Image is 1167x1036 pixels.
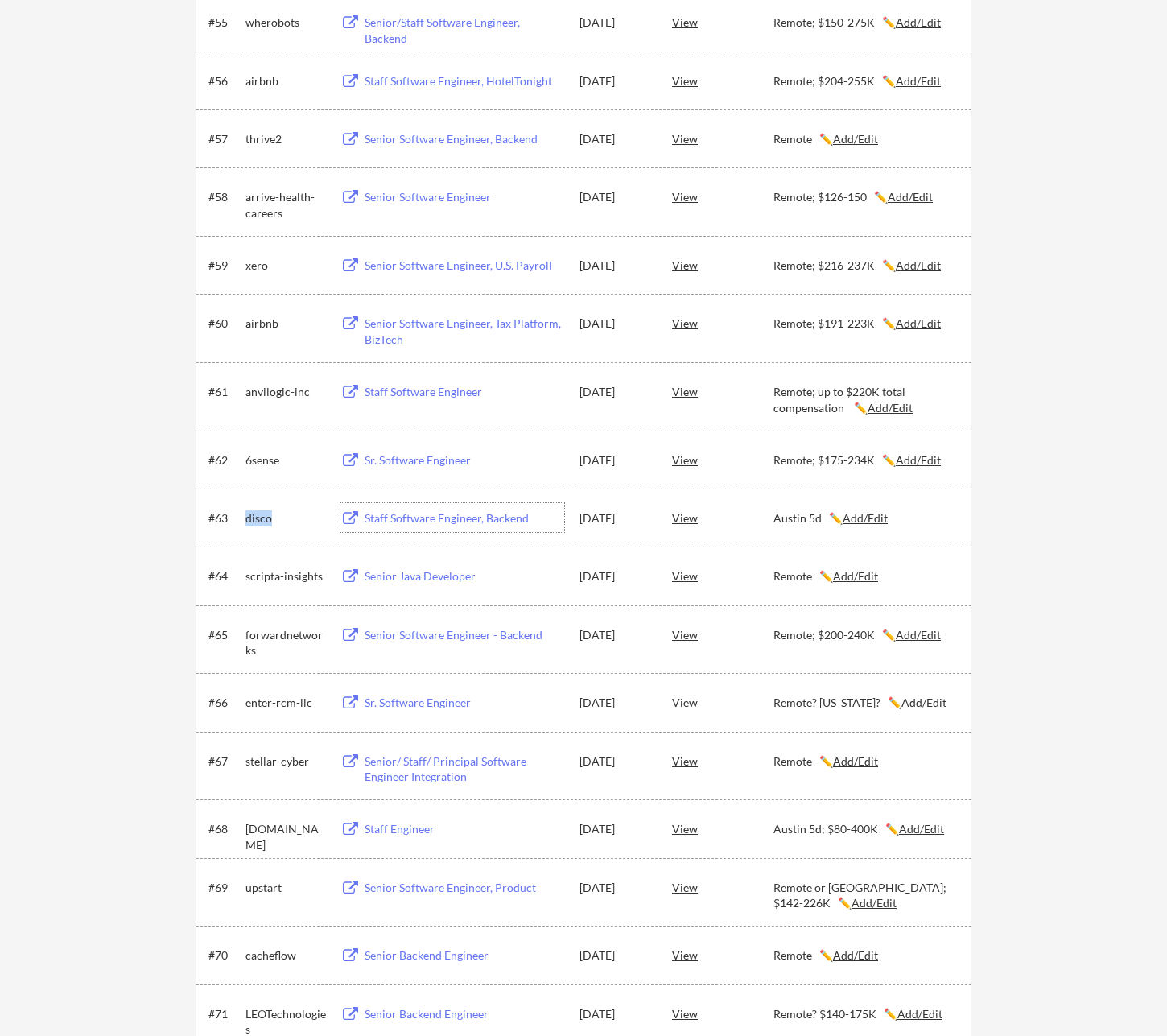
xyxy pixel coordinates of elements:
div: #60 [208,316,240,332]
div: [DATE] [579,452,650,468]
div: Remote; $216-237K ✏️ [773,258,957,274]
u: Add/Edit [896,74,941,88]
div: Senior Java Developer [365,568,564,584]
div: #64 [208,568,240,584]
div: [DATE] [579,1006,650,1022]
div: [DATE] [579,73,650,89]
div: [DATE] [579,695,650,711]
div: #69 [208,880,240,896]
div: disco [245,510,326,526]
u: Add/Edit [852,896,897,910]
div: View [672,814,773,843]
div: Staff Engineer [365,821,564,837]
div: #58 [208,189,240,205]
div: View [672,250,773,279]
div: [DATE] [579,753,650,770]
div: View [672,124,773,153]
div: Senior Software Engineer, Tax Platform, BizTech [365,316,564,347]
div: Remote; $200-240K ✏️ [773,627,957,643]
div: Remote ✏️ [773,947,957,964]
div: stellar-cyber [245,753,326,770]
div: Remote ✏️ [773,568,957,584]
div: wherobots [245,14,326,31]
u: Add/Edit [843,511,888,525]
u: Add/Edit [833,754,878,768]
div: xero [245,258,326,274]
div: enter-rcm-llc [245,695,326,711]
div: Remote ✏️ [773,753,957,770]
div: [DATE] [579,510,650,526]
div: airbnb [245,73,326,89]
u: Add/Edit [901,695,946,709]
div: upstart [245,880,326,896]
div: Sr. Software Engineer [365,452,564,468]
div: Remote; $126-150 ✏️ [773,189,957,205]
div: [DATE] [579,14,650,31]
div: #59 [208,258,240,274]
div: [DATE] [579,568,650,584]
div: Staff Software Engineer [365,384,564,400]
u: Add/Edit [868,401,913,415]
div: View [672,308,773,337]
div: airbnb [245,316,326,332]
div: arrive-health-careers [245,189,326,221]
div: #55 [208,14,240,31]
div: [DATE] [579,131,650,147]
div: View [672,873,773,902]
div: Senior Software Engineer - Backend [365,627,564,643]
div: Austin 5d; $80-400K ✏️ [773,821,957,837]
div: View [672,561,773,590]
div: Remote; $175-234K ✏️ [773,452,957,468]
div: Austin 5d ✏️ [773,510,957,526]
div: View [672,182,773,211]
u: Add/Edit [897,1007,942,1021]
div: View [672,687,773,716]
div: Remote or [GEOGRAPHIC_DATA]; $142-226K ✏️ [773,880,957,911]
div: Senior Backend Engineer [365,1006,564,1022]
div: Remote; up to $220K total compensation ✏️ [773,384,957,415]
div: #68 [208,821,240,837]
div: #62 [208,452,240,468]
div: Senior Software Engineer, U.S. Payroll [365,258,564,274]
div: thrive2 [245,131,326,147]
div: [DATE] [579,384,650,400]
div: View [672,620,773,649]
div: Senior Backend Engineer [365,947,564,964]
div: View [672,66,773,95]
div: View [672,746,773,775]
div: [DATE] [579,189,650,205]
div: anvilogic-inc [245,384,326,400]
u: Add/Edit [833,132,878,146]
div: Senior/Staff Software Engineer, Backend [365,14,564,46]
div: scripta-insights [245,568,326,584]
div: Staff Software Engineer, HotelTonight [365,73,564,89]
u: Add/Edit [896,258,941,272]
div: #65 [208,627,240,643]
div: View [672,999,773,1028]
div: Remote; $204-255K ✏️ [773,73,957,89]
div: 6sense [245,452,326,468]
div: [DATE] [579,821,650,837]
div: #67 [208,753,240,770]
div: View [672,503,773,532]
div: View [672,445,773,474]
div: #56 [208,73,240,89]
div: #66 [208,695,240,711]
u: Add/Edit [896,628,941,642]
u: Add/Edit [896,316,941,330]
u: Add/Edit [899,822,944,836]
div: Senior Software Engineer [365,189,564,205]
div: #61 [208,384,240,400]
div: cacheflow [245,947,326,964]
div: Remote? [US_STATE]? ✏️ [773,695,957,711]
div: Senior Software Engineer, Product [365,880,564,896]
div: [DATE] [579,627,650,643]
div: View [672,7,773,36]
div: [DATE] [579,880,650,896]
div: Remote ✏️ [773,131,957,147]
div: Remote? $140-175K ✏️ [773,1006,957,1022]
div: [DATE] [579,316,650,332]
div: [DATE] [579,258,650,274]
div: Staff Software Engineer, Backend [365,510,564,526]
div: [DOMAIN_NAME] [245,821,326,852]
